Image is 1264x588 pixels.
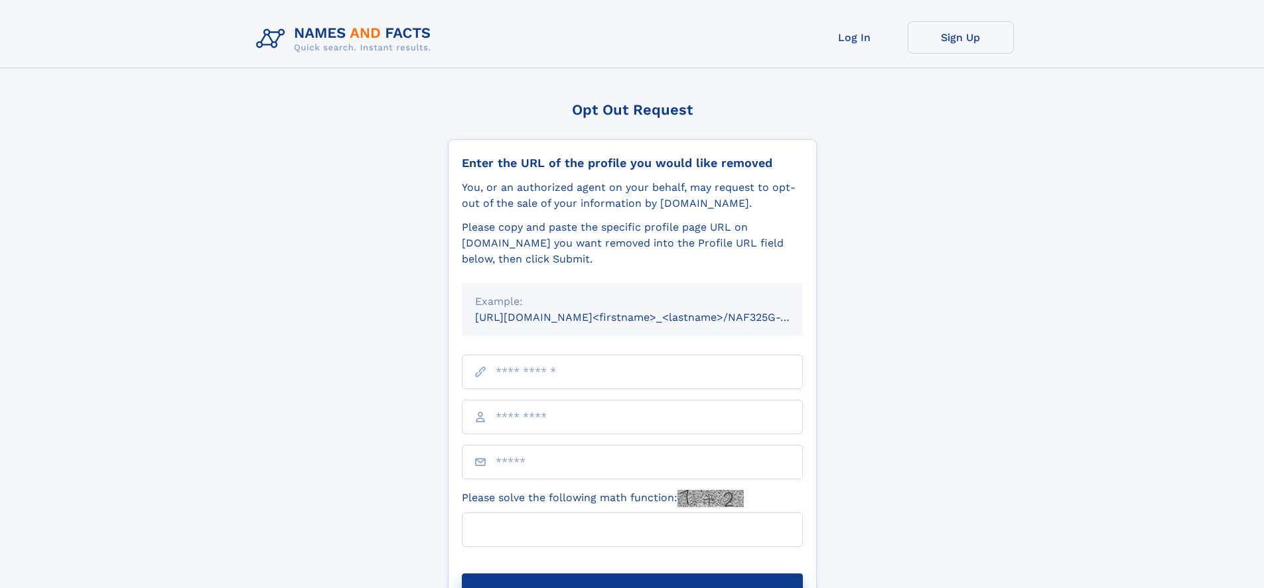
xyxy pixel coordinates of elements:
[448,101,817,118] div: Opt Out Request
[251,21,442,57] img: Logo Names and Facts
[462,180,803,211] div: You, or an authorized agent on your behalf, may request to opt-out of the sale of your informatio...
[462,219,803,267] div: Please copy and paste the specific profile page URL on [DOMAIN_NAME] you want removed into the Pr...
[462,490,744,507] label: Please solve the following math function:
[462,156,803,170] div: Enter the URL of the profile you would like removed
[802,21,908,54] a: Log In
[475,311,828,323] small: [URL][DOMAIN_NAME]<firstname>_<lastname>/NAF325G-xxxxxxxx
[908,21,1014,54] a: Sign Up
[475,294,790,310] div: Example:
